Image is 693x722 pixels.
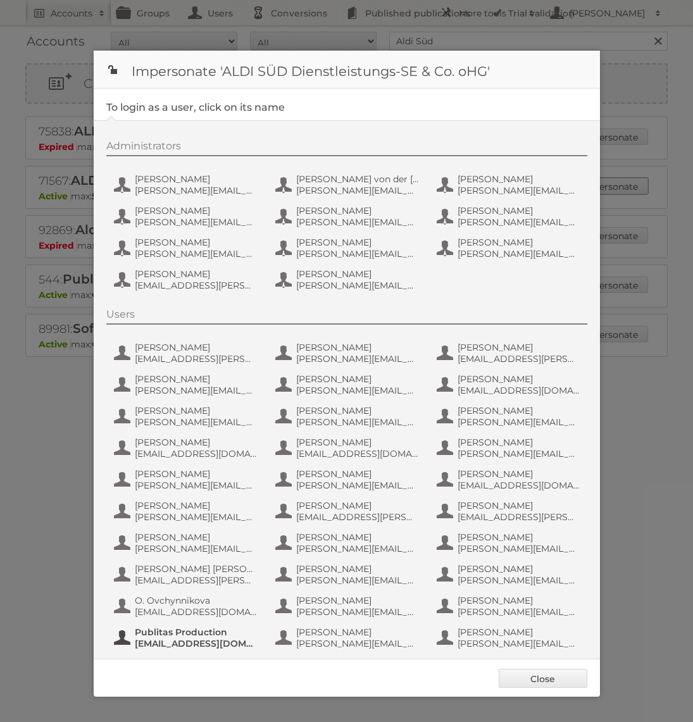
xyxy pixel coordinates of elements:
button: [PERSON_NAME] [PERSON_NAME][EMAIL_ADDRESS][PERSON_NAME][DOMAIN_NAME] [113,372,261,397]
span: [PERSON_NAME][EMAIL_ADDRESS][PERSON_NAME][DOMAIN_NAME] [135,216,258,228]
span: [PERSON_NAME][EMAIL_ADDRESS][DOMAIN_NAME] [135,185,258,196]
span: [PERSON_NAME] [296,500,419,511]
button: [PERSON_NAME] [EMAIL_ADDRESS][DOMAIN_NAME] [435,467,584,492]
button: [PERSON_NAME] [EMAIL_ADDRESS][PERSON_NAME][DOMAIN_NAME] [113,340,261,366]
span: [PERSON_NAME] [458,173,580,185]
button: [PERSON_NAME] [PERSON_NAME][EMAIL_ADDRESS][DOMAIN_NAME] [113,172,261,197]
span: [PERSON_NAME] [296,373,419,385]
button: [PERSON_NAME] [EMAIL_ADDRESS][PERSON_NAME][DOMAIN_NAME] [435,340,584,366]
span: [PERSON_NAME] [135,532,258,543]
span: [PERSON_NAME][EMAIL_ADDRESS][DOMAIN_NAME] [135,543,258,554]
button: [PERSON_NAME] [PERSON_NAME][EMAIL_ADDRESS][DOMAIN_NAME] [435,435,584,461]
span: [PERSON_NAME][EMAIL_ADDRESS][PERSON_NAME][DOMAIN_NAME] [458,416,580,428]
span: [EMAIL_ADDRESS][PERSON_NAME][DOMAIN_NAME] [458,353,580,364]
span: [PERSON_NAME] [296,532,419,543]
span: [PERSON_NAME] [458,468,580,480]
span: [PERSON_NAME][EMAIL_ADDRESS][PERSON_NAME][DOMAIN_NAME] [296,353,419,364]
button: [PERSON_NAME] [PERSON_NAME][EMAIL_ADDRESS][DOMAIN_NAME] [113,235,261,261]
span: [PERSON_NAME][EMAIL_ADDRESS][PERSON_NAME][DOMAIN_NAME] [296,280,419,291]
button: [PERSON_NAME] [PERSON_NAME][EMAIL_ADDRESS][PERSON_NAME][DOMAIN_NAME] [274,562,423,587]
button: [PERSON_NAME] [EMAIL_ADDRESS][DOMAIN_NAME] [435,372,584,397]
span: [PERSON_NAME] [135,237,258,248]
button: [PERSON_NAME] [PERSON_NAME][EMAIL_ADDRESS][PERSON_NAME][DOMAIN_NAME] [274,467,423,492]
span: [PERSON_NAME][EMAIL_ADDRESS][PERSON_NAME][DOMAIN_NAME] [296,480,419,491]
span: [EMAIL_ADDRESS][PERSON_NAME][DOMAIN_NAME] [296,511,419,523]
span: [PERSON_NAME] [458,237,580,248]
span: [PERSON_NAME] [135,405,258,416]
button: [PERSON_NAME] [EMAIL_ADDRESS][PERSON_NAME][DOMAIN_NAME] [435,657,584,682]
div: Administrators [106,140,587,156]
span: [EMAIL_ADDRESS][PERSON_NAME][PERSON_NAME][DOMAIN_NAME] [135,575,258,586]
span: [PERSON_NAME] [458,658,580,669]
button: [PERSON_NAME] [PERSON_NAME][EMAIL_ADDRESS][PERSON_NAME][DOMAIN_NAME] [435,530,584,556]
button: [PERSON_NAME] [PERSON_NAME][EMAIL_ADDRESS][DOMAIN_NAME] [435,625,584,650]
span: [PERSON_NAME] [458,595,580,606]
span: [PERSON_NAME][EMAIL_ADDRESS][DOMAIN_NAME] [296,543,419,554]
span: [PERSON_NAME] [458,373,580,385]
a: Close [499,669,587,688]
span: [PERSON_NAME][EMAIL_ADDRESS][PERSON_NAME][DOMAIN_NAME] [458,543,580,554]
span: [PERSON_NAME] [135,468,258,480]
span: [PERSON_NAME][EMAIL_ADDRESS][DOMAIN_NAME] [296,606,419,618]
span: O. Ovchynnikova [135,595,258,606]
span: [PERSON_NAME][EMAIL_ADDRESS][PERSON_NAME][DOMAIN_NAME] [296,385,419,396]
button: [PERSON_NAME] [PERSON_NAME][EMAIL_ADDRESS][DOMAIN_NAME] [274,594,423,619]
button: [PERSON_NAME] [PERSON_NAME][EMAIL_ADDRESS][PERSON_NAME][DOMAIN_NAME] [274,625,423,650]
span: [EMAIL_ADDRESS][DOMAIN_NAME] [135,606,258,618]
span: [PERSON_NAME] [135,173,258,185]
button: [PERSON_NAME] [EMAIL_ADDRESS][DOMAIN_NAME] [113,435,261,461]
button: O. Ovchynnikova [EMAIL_ADDRESS][DOMAIN_NAME] [113,594,261,619]
span: [PERSON_NAME][EMAIL_ADDRESS][PERSON_NAME][DOMAIN_NAME] [458,575,580,586]
span: [PERSON_NAME] [458,437,580,448]
span: [PERSON_NAME] [296,437,419,448]
span: [EMAIL_ADDRESS][PERSON_NAME][DOMAIN_NAME] [135,353,258,364]
span: [PERSON_NAME] [458,500,580,511]
span: [PERSON_NAME] [458,342,580,353]
button: [PERSON_NAME] [PERSON_NAME][EMAIL_ADDRESS][DOMAIN_NAME] [435,204,584,229]
span: [PERSON_NAME] [135,658,258,669]
button: [PERSON_NAME] [EMAIL_ADDRESS][PERSON_NAME][DOMAIN_NAME] [113,267,261,292]
span: [PERSON_NAME] [458,563,580,575]
button: [PERSON_NAME] [PERSON_NAME][EMAIL_ADDRESS][PERSON_NAME][DOMAIN_NAME] [274,372,423,397]
span: [PERSON_NAME][EMAIL_ADDRESS][PERSON_NAME][DOMAIN_NAME] [296,638,419,649]
span: [EMAIL_ADDRESS][PERSON_NAME][DOMAIN_NAME] [135,280,258,291]
span: [PERSON_NAME][EMAIL_ADDRESS][PERSON_NAME][DOMAIN_NAME] [135,385,258,396]
span: [PERSON_NAME][EMAIL_ADDRESS][DOMAIN_NAME] [296,248,419,259]
span: [EMAIL_ADDRESS][DOMAIN_NAME] [135,638,258,649]
button: [PERSON_NAME] [PERSON_NAME][EMAIL_ADDRESS][DOMAIN_NAME] [274,235,423,261]
span: [PERSON_NAME] [296,658,419,669]
span: [PERSON_NAME] [296,205,419,216]
button: [PERSON_NAME] [PERSON_NAME][EMAIL_ADDRESS][DOMAIN_NAME] [274,530,423,556]
button: [PERSON_NAME] [PERSON_NAME][EMAIL_ADDRESS][PERSON_NAME][DOMAIN_NAME] [435,172,584,197]
span: [PERSON_NAME][EMAIL_ADDRESS][PERSON_NAME][DOMAIN_NAME] [296,416,419,428]
button: [PERSON_NAME] [EMAIL_ADDRESS][DOMAIN_NAME] [274,435,423,461]
button: [PERSON_NAME] [PERSON_NAME][EMAIL_ADDRESS][PERSON_NAME][DOMAIN_NAME] [274,204,423,229]
span: [PERSON_NAME] [135,342,258,353]
span: [PERSON_NAME] von der [PERSON_NAME] [296,173,419,185]
span: [PERSON_NAME] [135,205,258,216]
button: [PERSON_NAME] [EMAIL_ADDRESS][PERSON_NAME][DOMAIN_NAME] [435,499,584,524]
button: [PERSON_NAME] [PERSON_NAME][EMAIL_ADDRESS][DOMAIN_NAME] [113,467,261,492]
button: [PERSON_NAME] [PERSON_NAME][EMAIL_ADDRESS][PERSON_NAME][DOMAIN_NAME] [113,404,261,429]
button: [PERSON_NAME] [PERSON_NAME][EMAIL_ADDRESS][PERSON_NAME][DOMAIN_NAME] [113,204,261,229]
button: Publitas Production [EMAIL_ADDRESS][DOMAIN_NAME] [113,625,261,650]
span: [EMAIL_ADDRESS][DOMAIN_NAME] [135,448,258,459]
span: [EMAIL_ADDRESS][DOMAIN_NAME] [296,448,419,459]
span: [PERSON_NAME][EMAIL_ADDRESS][DOMAIN_NAME] [296,185,419,196]
span: [PERSON_NAME] [PERSON_NAME] [135,563,258,575]
span: [PERSON_NAME][EMAIL_ADDRESS][PERSON_NAME][DOMAIN_NAME] [458,185,580,196]
span: [PERSON_NAME] [296,468,419,480]
h1: Impersonate 'ALDI SÜD Dienstleistungs-SE & Co. oHG' [94,51,600,89]
button: [PERSON_NAME] [PERSON_NAME][EMAIL_ADDRESS][PERSON_NAME][DOMAIN_NAME] [435,404,584,429]
span: [PERSON_NAME][EMAIL_ADDRESS][PERSON_NAME][DOMAIN_NAME] [296,575,419,586]
span: [PERSON_NAME][EMAIL_ADDRESS][PERSON_NAME][DOMAIN_NAME] [296,216,419,228]
span: [PERSON_NAME] [458,405,580,416]
button: [PERSON_NAME] [PERSON_NAME][EMAIL_ADDRESS][PERSON_NAME][DOMAIN_NAME] [435,562,584,587]
button: [PERSON_NAME] [PERSON_NAME][EMAIL_ADDRESS][PERSON_NAME][DOMAIN_NAME] [113,499,261,524]
button: [PERSON_NAME] [EMAIL_ADDRESS][DOMAIN_NAME] [113,657,261,682]
span: [PERSON_NAME] [296,563,419,575]
span: [PERSON_NAME] [135,437,258,448]
button: [PERSON_NAME] [PERSON_NAME][EMAIL_ADDRESS][PERSON_NAME][DOMAIN_NAME] [274,340,423,366]
span: [PERSON_NAME] [296,237,419,248]
button: [PERSON_NAME] [PERSON_NAME][EMAIL_ADDRESS][PERSON_NAME][DOMAIN_NAME] [435,235,584,261]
